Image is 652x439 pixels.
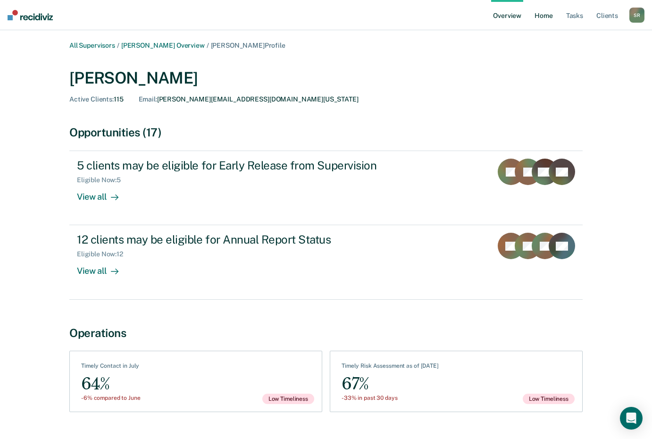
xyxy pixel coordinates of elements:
div: Operations [69,326,583,340]
div: S R [629,8,644,23]
div: 64% [81,373,141,395]
span: Email : [139,95,157,103]
a: 12 clients may be eligible for Annual Report StatusEligible Now:12View all [69,225,583,299]
a: All Supervisors [69,42,115,49]
div: Timely Contact in July [81,363,141,373]
a: 5 clients may be eligible for Early Release from SupervisionEligible Now:5View all [69,151,583,225]
div: 115 [69,95,124,103]
div: -6% compared to June [81,395,141,401]
div: [PERSON_NAME] [69,68,583,88]
img: Recidiviz [8,10,53,20]
span: Active Clients : [69,95,114,103]
div: -33% in past 30 days [342,395,439,401]
a: [PERSON_NAME] Overview [121,42,205,49]
div: [PERSON_NAME][EMAIL_ADDRESS][DOMAIN_NAME][US_STATE] [139,95,359,103]
div: 5 clients may be eligible for Early Release from Supervision [77,159,408,172]
div: Eligible Now : 12 [77,250,131,258]
span: [PERSON_NAME] Profile [211,42,285,49]
div: Timely Risk Assessment as of [DATE] [342,363,439,373]
div: View all [77,258,130,277]
button: SR [629,8,644,23]
div: Eligible Now : 5 [77,176,128,184]
div: 12 clients may be eligible for Annual Report Status [77,233,408,246]
span: / [115,42,121,49]
div: 67% [342,373,439,395]
span: Low Timeliness [262,394,314,404]
span: / [205,42,211,49]
div: Opportunities (17) [69,126,583,139]
div: View all [77,184,130,203]
div: Open Intercom Messenger [620,407,643,430]
span: Low Timeliness [523,394,575,404]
